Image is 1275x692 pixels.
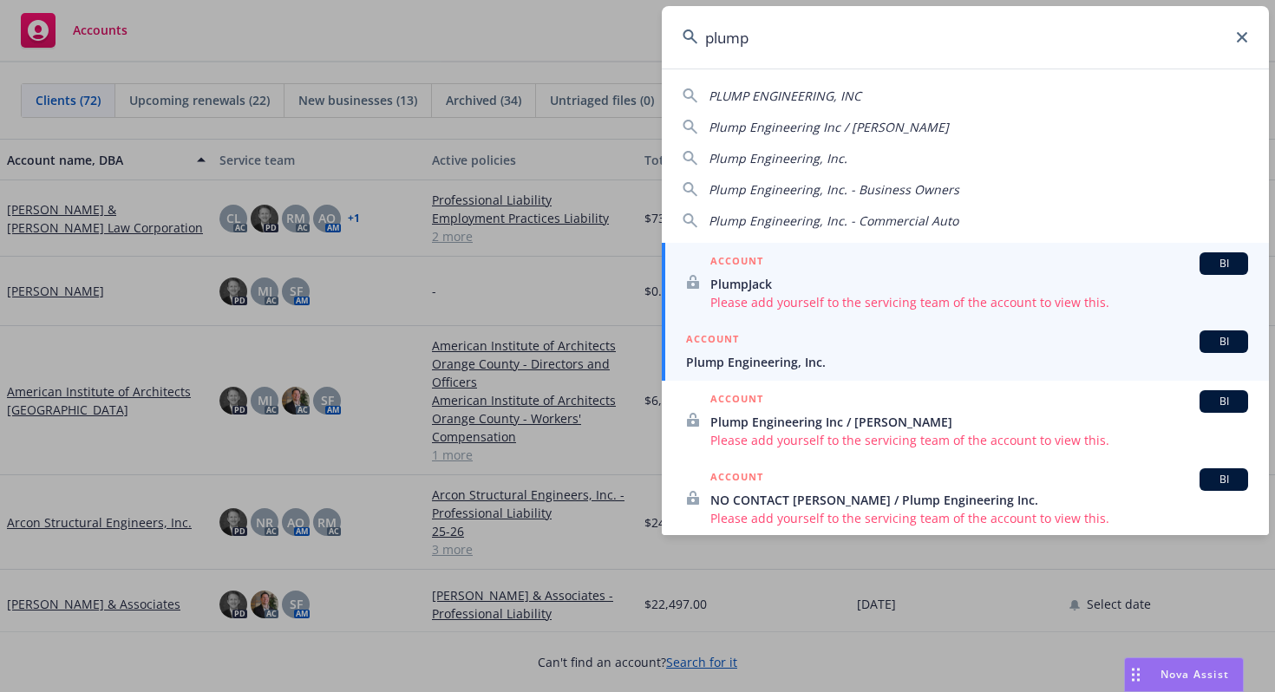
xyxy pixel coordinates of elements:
span: Plump Engineering, Inc. - Business Owners [709,181,959,198]
input: Search... [662,6,1269,69]
a: ACCOUNTBIPlumpJackPlease add yourself to the servicing team of the account to view this. [662,243,1269,321]
h5: ACCOUNT [710,252,763,273]
h5: ACCOUNT [710,390,763,411]
span: BI [1206,256,1241,271]
span: Please add yourself to the servicing team of the account to view this. [710,293,1248,311]
span: Nova Assist [1161,667,1229,682]
div: Drag to move [1125,658,1147,691]
span: NO CONTACT [PERSON_NAME] / Plump Engineering Inc. [710,491,1248,509]
span: PlumpJack [710,275,1248,293]
h5: ACCOUNT [710,468,763,489]
span: BI [1206,472,1241,487]
span: Please add yourself to the servicing team of the account to view this. [710,509,1248,527]
span: BI [1206,334,1241,349]
span: Plump Engineering Inc / [PERSON_NAME] [710,413,1248,431]
button: Nova Assist [1124,657,1244,692]
span: Plump Engineering, Inc. [709,150,847,166]
span: Plump Engineering, Inc. - Commercial Auto [709,212,958,229]
a: ACCOUNTBINO CONTACT [PERSON_NAME] / Plump Engineering Inc.Please add yourself to the servicing te... [662,459,1269,537]
span: BI [1206,394,1241,409]
span: Please add yourself to the servicing team of the account to view this. [710,431,1248,449]
span: Plump Engineering Inc / [PERSON_NAME] [709,119,949,135]
span: Plump Engineering, Inc. [686,353,1248,371]
span: PLUMP ENGINEERING, INC [709,88,861,104]
a: ACCOUNTBIPlump Engineering, Inc. [662,321,1269,381]
a: ACCOUNTBIPlump Engineering Inc / [PERSON_NAME]Please add yourself to the servicing team of the ac... [662,381,1269,459]
h5: ACCOUNT [686,330,739,351]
